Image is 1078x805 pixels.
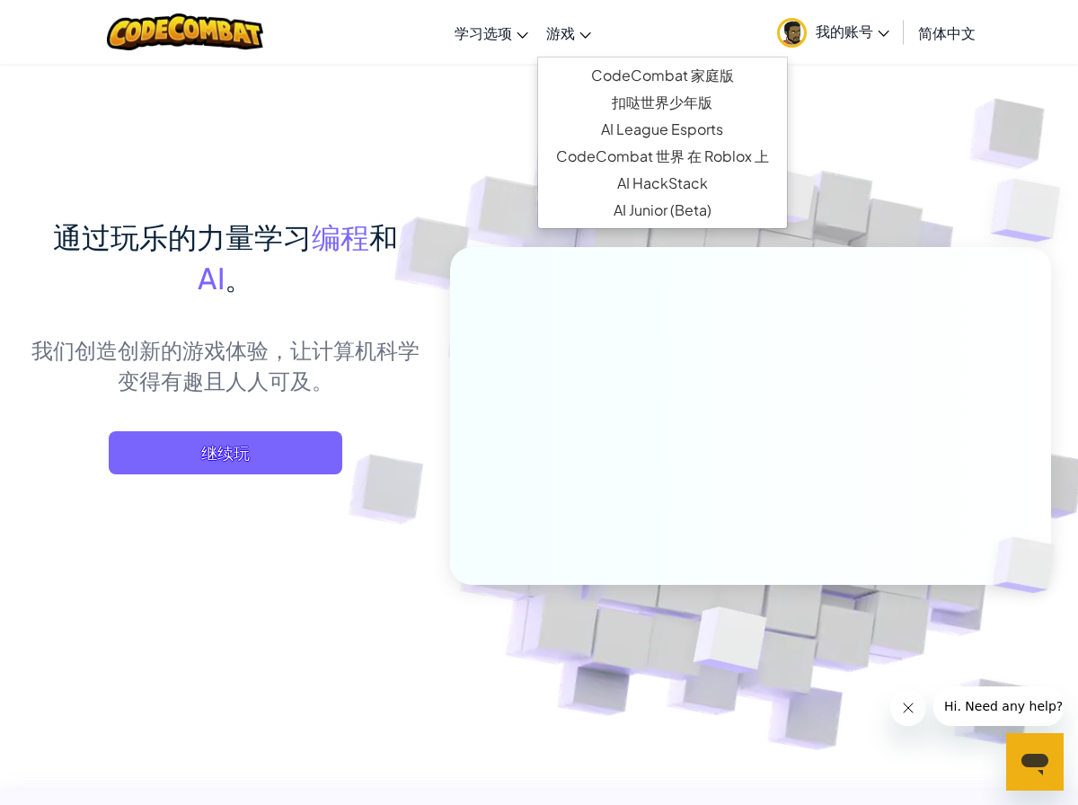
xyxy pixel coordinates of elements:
a: 我的账号 [768,4,898,60]
a: 游戏 [537,8,600,57]
iframe: 关闭消息 [890,690,926,726]
span: 我的账号 [816,22,889,40]
span: 编程 [312,218,369,254]
span: 和 [369,218,398,254]
a: CodeCombat 家庭版 [538,62,787,89]
span: 游戏 [546,23,575,42]
img: avatar [777,18,807,48]
span: 通过玩乐的力量学习 [53,218,312,254]
a: AI Junior (Beta) [538,197,787,224]
a: 继续玩 [109,431,342,474]
iframe: 来自公司的消息 [933,686,1064,726]
a: AI HackStack [538,170,787,197]
p: 我们创造创新的游戏体验，让计算机科学变得有趣且人人可及。 [27,334,423,395]
img: CodeCombat logo [107,13,264,50]
span: 。 [225,260,253,296]
img: Overlap cubes [649,569,810,718]
a: 学习选项 [446,8,537,57]
a: 简体中文 [909,8,985,57]
a: 扣哒世界少年版 [538,89,787,116]
span: 简体中文 [918,23,976,42]
iframe: 启动消息传送窗口的按钮 [1006,733,1064,791]
span: 学习选项 [455,23,512,42]
span: AI [198,260,225,296]
a: AI League Esports [538,116,787,143]
a: CodeCombat 世界 在 Roblox 上 [538,143,787,170]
